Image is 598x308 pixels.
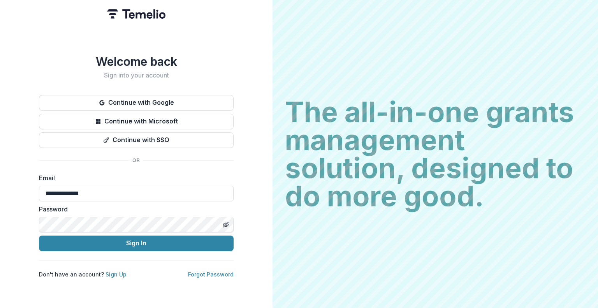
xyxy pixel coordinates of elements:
[188,271,234,278] a: Forgot Password
[39,236,234,251] button: Sign In
[220,218,232,231] button: Toggle password visibility
[107,9,165,19] img: Temelio
[39,270,127,278] p: Don't have an account?
[39,55,234,69] h1: Welcome back
[39,173,229,183] label: Email
[39,95,234,111] button: Continue with Google
[39,204,229,214] label: Password
[39,114,234,129] button: Continue with Microsoft
[106,271,127,278] a: Sign Up
[39,132,234,148] button: Continue with SSO
[39,72,234,79] h2: Sign into your account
